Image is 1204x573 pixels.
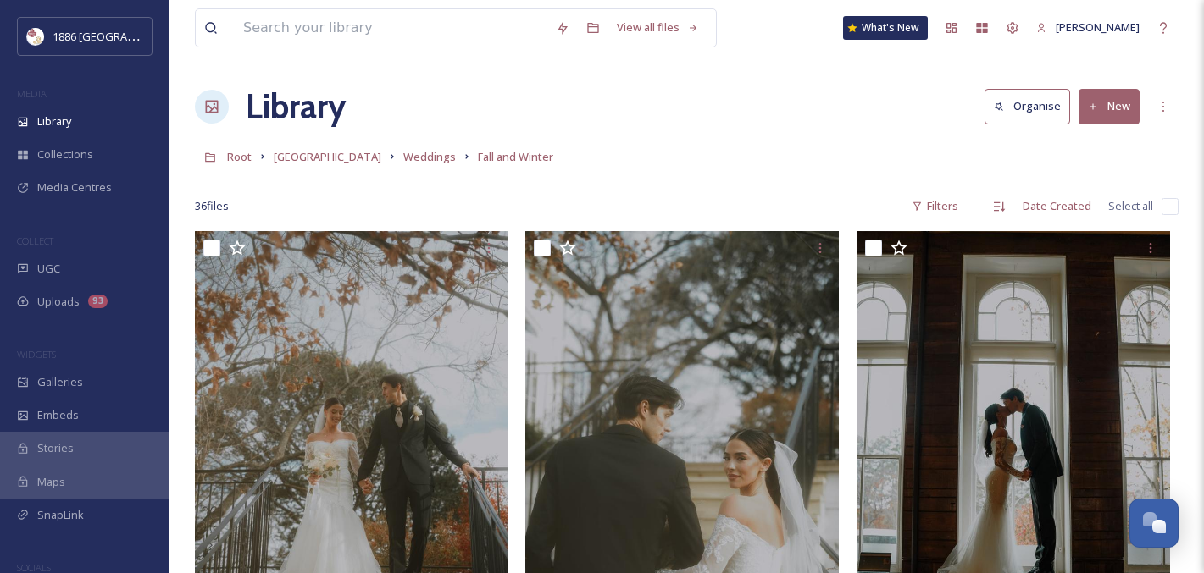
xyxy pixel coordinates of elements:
a: [GEOGRAPHIC_DATA] [274,146,381,167]
span: WIDGETS [17,348,56,361]
span: Media Centres [37,179,112,196]
img: logos.png [27,28,44,45]
span: Fall and Winter [478,149,553,164]
span: Maps [37,474,65,490]
span: Embeds [37,407,79,423]
div: Date Created [1014,190,1100,223]
span: 1886 [GEOGRAPHIC_DATA] [53,28,186,44]
button: Open Chat [1129,499,1179,548]
span: Root [227,149,252,164]
span: COLLECT [17,234,53,247]
span: Uploads [37,294,80,310]
a: [PERSON_NAME] [1028,11,1148,44]
a: Library [246,81,346,132]
a: Weddings [403,146,456,167]
span: Library [37,113,71,129]
a: Fall and Winter [478,146,553,167]
div: 93 [88,295,108,308]
a: View all files [608,11,707,44]
span: SnapLink [37,507,84,523]
span: [PERSON_NAME] [1056,19,1140,35]
div: Filters [903,190,967,223]
button: Organise [985,89,1070,124]
span: Collections [37,146,93,163]
span: [GEOGRAPHIC_DATA] [274,149,381,164]
a: What's New [843,16,928,40]
button: New [1079,89,1140,124]
span: Galleries [37,374,83,390]
span: MEDIA [17,87,47,100]
a: Root [227,146,252,167]
span: Weddings [403,149,456,164]
span: Stories [37,440,74,456]
a: Organise [985,89,1079,124]
span: Select all [1108,198,1153,214]
span: UGC [37,261,60,277]
input: Search your library [235,9,547,47]
span: 36 file s [195,198,229,214]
